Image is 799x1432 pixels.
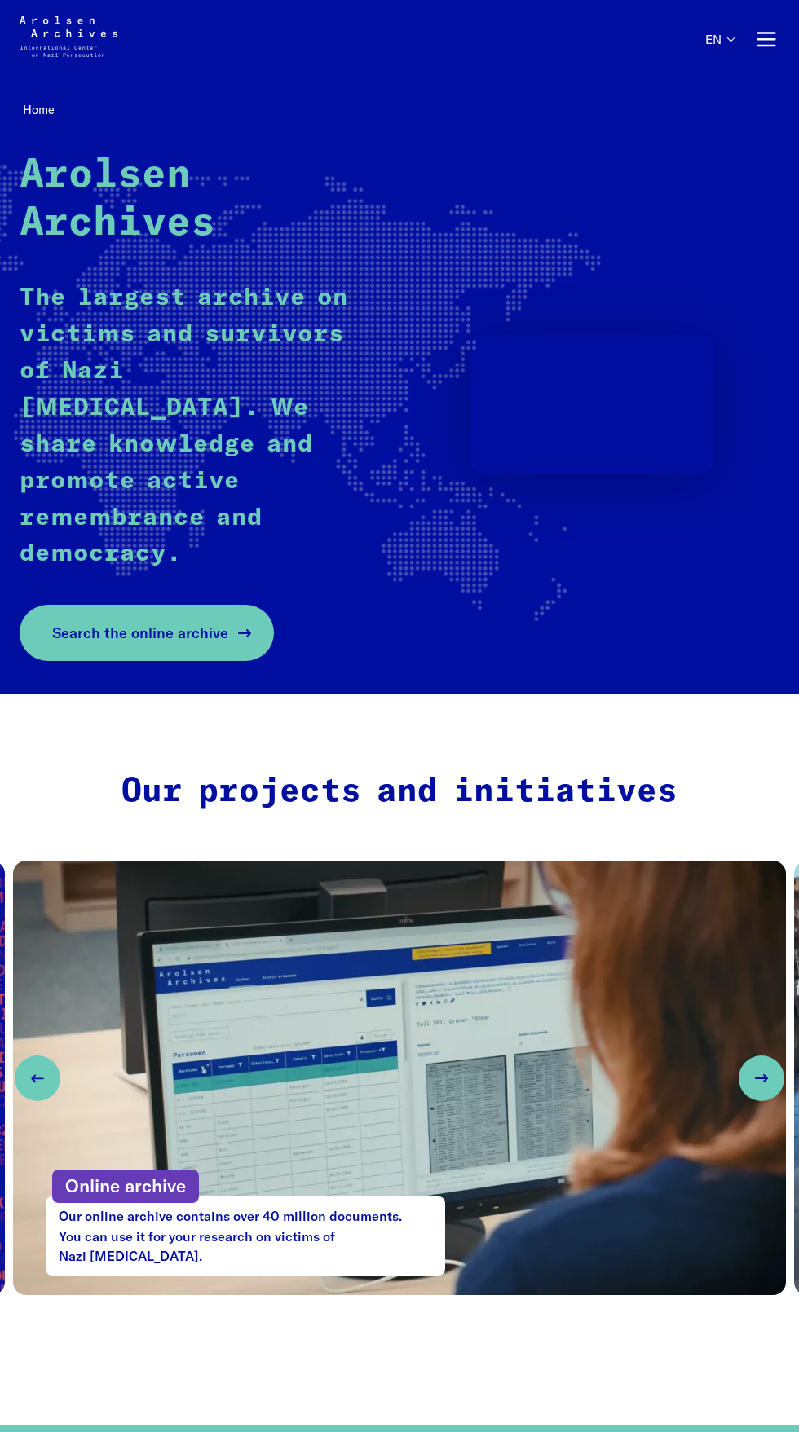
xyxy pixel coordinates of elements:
[15,1055,60,1101] button: Previous slide
[20,98,779,122] nav: Breadcrumb
[20,605,274,661] a: Search the online archive
[52,1170,199,1203] p: Online archive
[20,156,215,243] strong: Arolsen Archives
[46,1196,445,1276] p: Our online archive contains over 40 million documents. You can use it for your research on victim...
[13,861,786,1295] li: 1 / 4
[13,861,786,1295] a: Online archiveOur online archive contains over 40 million documents. You can use it for your rese...
[20,280,371,572] p: The largest archive on victims and survivors of Nazi [MEDICAL_DATA]. We share knowledge and promo...
[55,773,744,812] h2: Our projects and initiatives
[23,102,55,117] span: Home
[739,1055,784,1101] button: Next slide
[705,33,734,78] button: English, language selection
[705,16,779,63] nav: Primary
[52,622,228,644] span: Search the online archive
